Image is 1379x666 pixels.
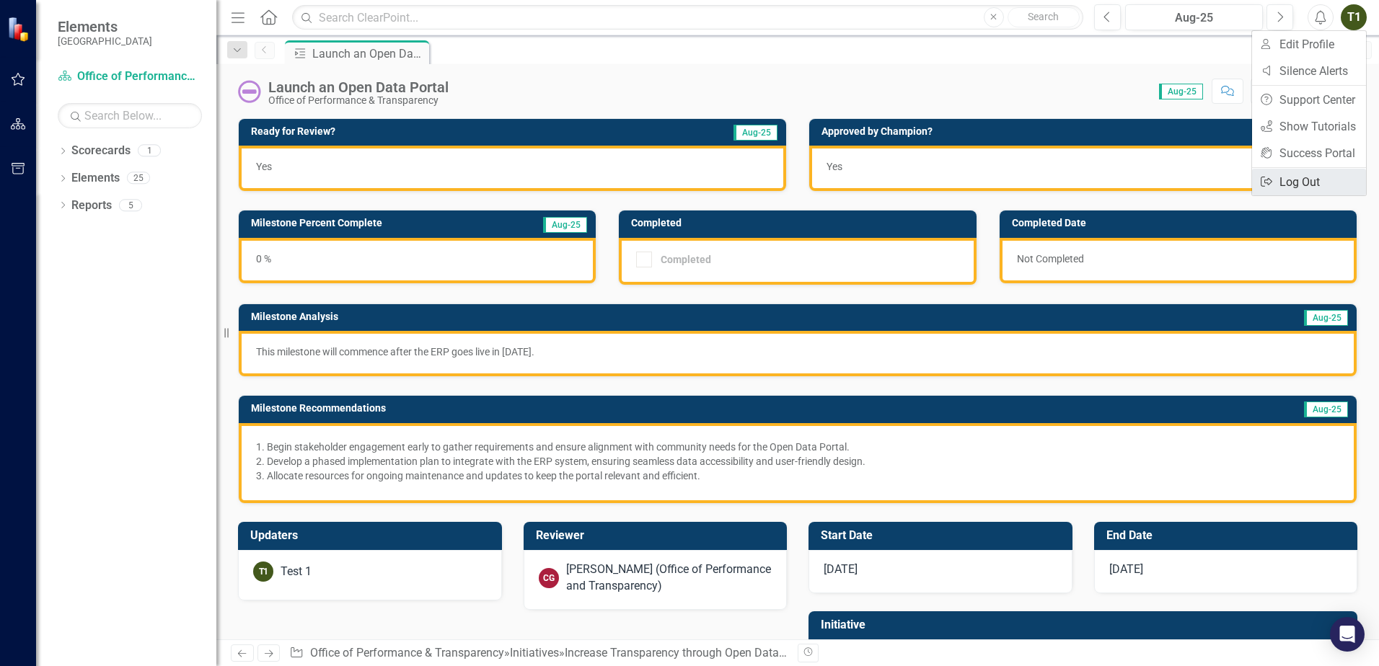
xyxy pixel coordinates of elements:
[1130,9,1258,27] div: Aug-25
[71,143,131,159] a: Scorecards
[127,172,150,185] div: 25
[733,125,777,141] span: Aug-25
[238,80,261,103] img: Not Started
[1252,31,1366,58] a: Edit Profile
[1008,7,1080,27] button: Search
[253,561,273,582] div: T1
[58,103,202,128] input: Search Below...
[58,18,152,35] span: Elements
[821,618,1350,631] h3: Initiative
[1028,11,1059,22] span: Search
[58,68,202,85] a: Office of Performance & Transparency
[7,17,32,42] img: ClearPoint Strategy
[1106,529,1351,542] h3: End Date
[310,646,504,660] a: Office of Performance & Transparency
[631,218,969,228] h3: Completed
[1304,401,1348,417] span: Aug-25
[251,403,1072,414] h3: Milestone Recommendations
[256,161,272,172] span: Yes
[1252,113,1366,140] a: Show Tutorials
[821,126,1196,137] h3: Approved by Champion?
[1341,4,1367,30] button: T1
[119,199,142,211] div: 5
[239,238,596,283] div: 0 %
[1252,140,1366,166] a: Success Portal
[1159,84,1203,99] span: Aug-25
[251,311,974,322] h3: Milestone Analysis
[138,145,161,157] div: 1
[58,35,152,47] small: [GEOGRAPHIC_DATA]
[256,345,1339,359] p: This milestone will commence after the ERP goes live in [DATE].
[1330,617,1365,652] div: Open Intercom Messenger
[1012,218,1349,228] h3: Completed Date
[268,95,449,106] div: Office of Performance & Transparency
[267,469,1339,483] p: Allocate resources for ongoing maintenance and updates to keep the portal relevant and efficient.
[824,562,858,576] span: [DATE]
[71,170,120,187] a: Elements
[821,529,1065,542] h3: Start Date
[1252,58,1366,84] a: Silence Alerts
[281,564,312,580] div: Test 1
[1000,238,1357,283] div: Not Completed
[539,568,559,588] div: CG
[510,646,559,660] a: Initiatives
[267,454,1339,469] p: Develop a phased implementation plan to integrate with the ERP system, ensuring seamless data acc...
[1125,4,1263,30] button: Aug-25
[1304,310,1348,326] span: Aug-25
[250,529,495,542] h3: Updaters
[251,218,502,228] h3: Milestone Percent Complete
[312,45,426,63] div: Launch an Open Data Portal
[292,5,1083,30] input: Search ClearPoint...
[566,561,772,595] div: [PERSON_NAME] (Office of Performance and Transparency)
[1252,86,1366,113] a: Support Center
[267,440,1339,454] p: Begin stakeholder engagement early to gather requirements and ensure alignment with community nee...
[289,645,787,662] div: » » »
[827,161,842,172] span: Yes
[1252,169,1366,195] a: Log Out
[536,529,780,542] h3: Reviewer
[268,79,449,95] div: Launch an Open Data Portal
[1109,562,1143,576] span: [DATE]
[71,197,112,214] a: Reports
[543,217,587,233] span: Aug-25
[565,646,853,660] a: Increase Transparency through Open Data and Reporting
[251,126,594,137] h3: Ready for Review?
